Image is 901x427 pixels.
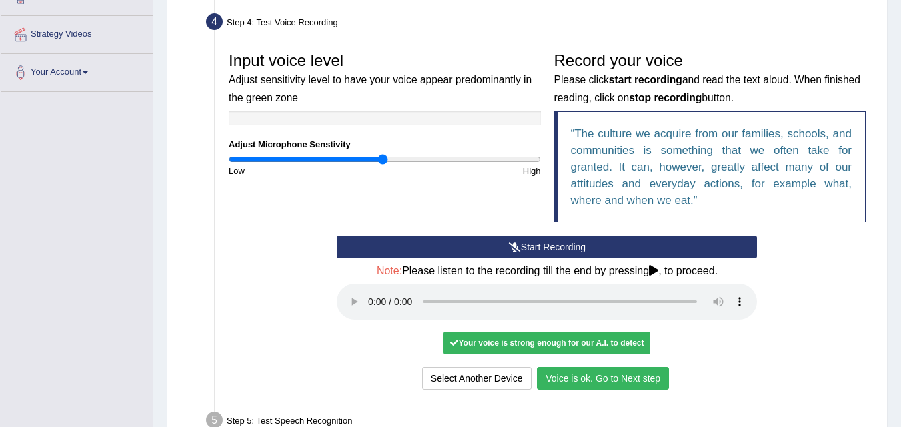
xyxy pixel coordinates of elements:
div: Step 4: Test Voice Recording [200,9,881,39]
h4: Please listen to the recording till the end by pressing , to proceed. [337,265,757,277]
div: High [385,165,548,177]
button: Start Recording [337,236,757,258]
a: Strategy Videos [1,16,153,49]
h3: Record your voice [554,52,866,105]
div: Your voice is strong enough for our A.I. to detect [443,332,650,354]
button: Voice is ok. Go to Next step [537,367,669,390]
b: stop recording [629,92,702,103]
div: Low [222,165,385,177]
small: Adjust sensitivity level to have your voice appear predominantly in the green zone [229,74,532,103]
button: Select Another Device [422,367,532,390]
small: Please click and read the text aloud. When finished reading, click on button. [554,74,860,103]
span: Note: [377,265,402,276]
a: Your Account [1,54,153,87]
b: start recording [609,74,682,85]
h3: Input voice level [229,52,541,105]
q: The culture we acquire from our families, schools, and communities is something that we often tak... [571,127,852,207]
label: Adjust Microphone Senstivity [229,138,351,151]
